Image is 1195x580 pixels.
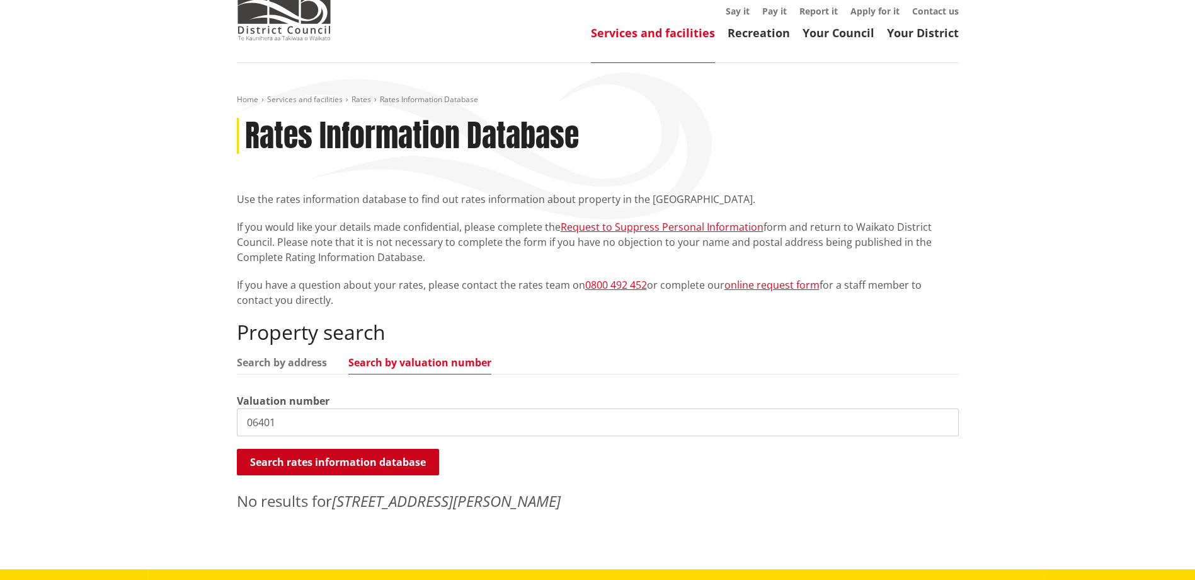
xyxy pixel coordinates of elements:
[352,94,371,105] a: Rates
[726,5,750,17] a: Say it
[380,94,478,105] span: Rates Information Database
[237,95,959,105] nav: breadcrumb
[724,278,820,292] a: online request form
[237,277,959,308] p: If you have a question about your rates, please contact the rates team on or complete our for a s...
[762,5,787,17] a: Pay it
[561,220,763,234] a: Request to Suppress Personal Information
[237,94,258,105] a: Home
[237,449,439,475] button: Search rates information database
[728,25,790,40] a: Recreation
[237,219,959,265] p: If you would like your details made confidential, please complete the form and return to Waikato ...
[237,409,959,436] input: e.g. 03920/020.01A
[332,490,561,511] em: [STREET_ADDRESS][PERSON_NAME]
[585,278,647,292] a: 0800 492 452
[912,5,959,17] a: Contact us
[799,5,838,17] a: Report it
[850,5,900,17] a: Apply for it
[237,320,959,344] h2: Property search
[803,25,874,40] a: Your Council
[267,94,343,105] a: Services and facilities
[237,357,327,368] a: Search by address
[348,357,491,368] a: Search by valuation number
[887,25,959,40] a: Your District
[237,192,959,207] p: Use the rates information database to find out rates information about property in the [GEOGRAPHI...
[237,490,959,513] p: No results for
[237,393,329,409] label: Valuation number
[245,118,579,154] h1: Rates Information Database
[591,25,715,40] a: Services and facilities
[1137,527,1182,572] iframe: Messenger Launcher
